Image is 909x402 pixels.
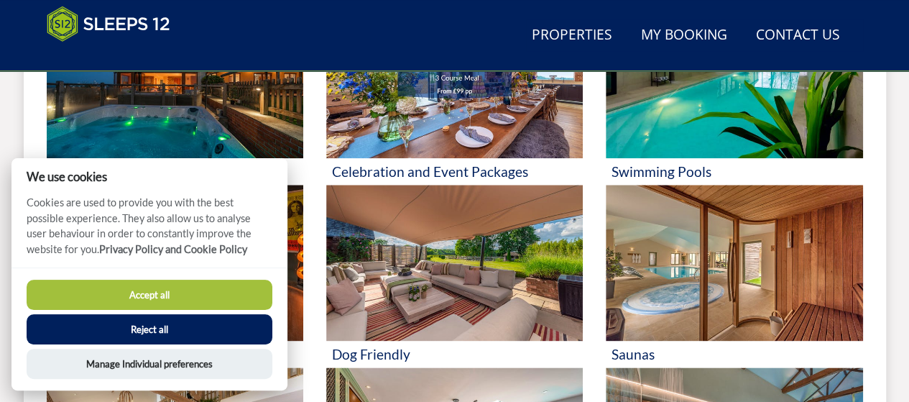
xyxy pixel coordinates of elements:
[326,1,583,185] a: 'Celebration and Event Packages' - Large Group Accommodation Holiday Ideas Celebration and Event ...
[606,185,862,368] a: 'Saunas' - Large Group Accommodation Holiday Ideas Saunas
[27,314,272,344] button: Reject all
[635,19,733,52] a: My Booking
[332,347,577,362] h3: Dog Friendly
[326,185,583,342] img: 'Dog Friendly' - Large Group Accommodation Holiday Ideas
[332,164,577,179] h3: Celebration and Event Packages
[40,50,190,63] iframe: Customer reviews powered by Trustpilot
[11,195,287,268] p: Cookies are used to provide you with the best possible experience. They also allow us to analyse ...
[47,1,303,185] a: 'Hot Tubs' - Large Group Accommodation Holiday Ideas Hot Tubs
[326,1,583,158] img: 'Celebration and Event Packages' - Large Group Accommodation Holiday Ideas
[326,185,583,368] a: 'Dog Friendly' - Large Group Accommodation Holiday Ideas Dog Friendly
[27,349,272,379] button: Manage Individual preferences
[47,6,170,42] img: Sleeps 12
[526,19,618,52] a: Properties
[27,280,272,310] button: Accept all
[612,347,857,362] h3: Saunas
[750,19,846,52] a: Contact Us
[47,1,303,158] img: 'Hot Tubs' - Large Group Accommodation Holiday Ideas
[606,1,862,185] a: 'Swimming Pools' - Large Group Accommodation Holiday Ideas Swimming Pools
[11,170,287,183] h2: We use cookies
[99,243,247,255] a: Privacy Policy and Cookie Policy
[606,1,862,158] img: 'Swimming Pools' - Large Group Accommodation Holiday Ideas
[606,185,862,342] img: 'Saunas' - Large Group Accommodation Holiday Ideas
[612,164,857,179] h3: Swimming Pools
